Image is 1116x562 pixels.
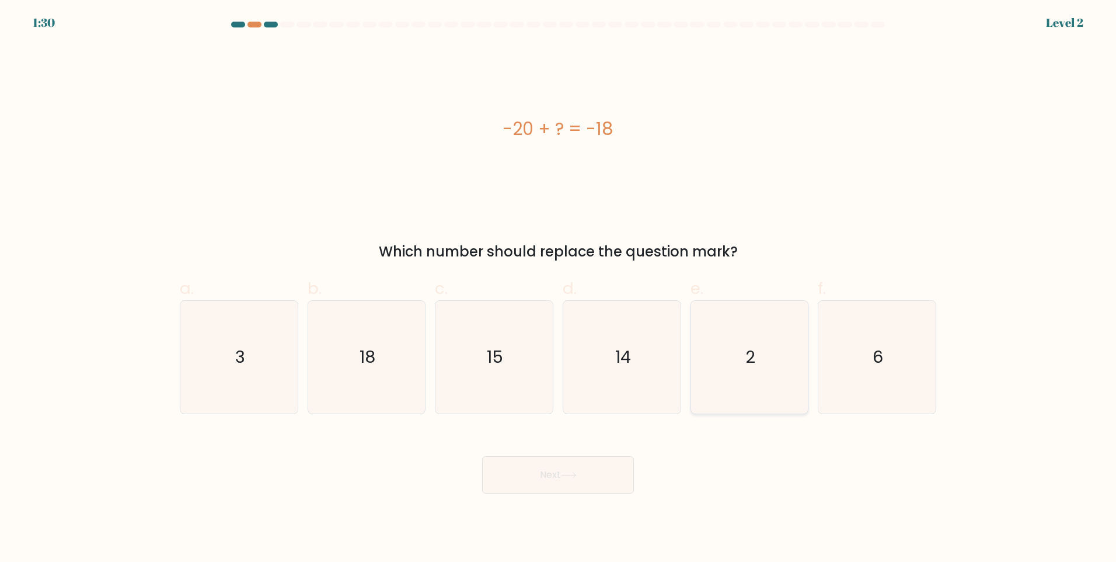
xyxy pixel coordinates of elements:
text: 2 [745,345,755,369]
span: a. [180,277,194,300]
div: 1:30 [33,14,55,32]
span: e. [690,277,703,300]
text: 6 [873,345,884,369]
text: 14 [615,345,631,369]
text: 18 [360,345,375,369]
text: 3 [235,345,245,369]
span: b. [308,277,322,300]
div: Which number should replace the question mark? [187,241,929,262]
text: 15 [487,345,504,369]
div: -20 + ? = -18 [180,116,936,142]
span: d. [563,277,577,300]
button: Next [482,456,634,494]
span: c. [435,277,448,300]
div: Level 2 [1046,14,1083,32]
span: f. [818,277,826,300]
